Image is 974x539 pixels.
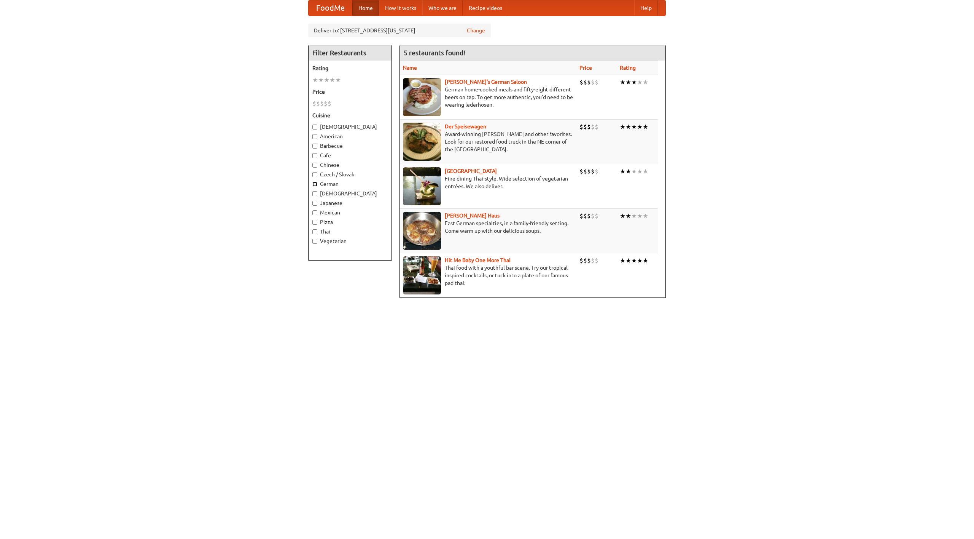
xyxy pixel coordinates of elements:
img: kohlhaus.jpg [403,212,441,250]
li: $ [587,256,591,265]
a: Price [579,65,592,71]
li: ★ [620,78,625,86]
li: $ [595,78,598,86]
div: Deliver to: [STREET_ADDRESS][US_STATE] [308,24,491,37]
input: Vegetarian [312,239,317,244]
input: Thai [312,229,317,234]
input: Barbecue [312,144,317,149]
a: Home [352,0,379,16]
li: ★ [625,212,631,220]
li: $ [591,256,595,265]
li: $ [591,167,595,176]
p: Award-winning [PERSON_NAME] and other favorites. Look for our restored food truck in the NE corne... [403,130,573,153]
input: German [312,182,317,187]
li: ★ [643,256,648,265]
li: $ [579,78,583,86]
li: ★ [335,76,341,84]
li: ★ [631,256,637,265]
label: Cafe [312,152,388,159]
li: ★ [643,167,648,176]
img: babythai.jpg [403,256,441,294]
li: $ [583,256,587,265]
a: Der Speisewagen [445,123,486,130]
li: ★ [637,167,643,176]
li: ★ [620,256,625,265]
a: Help [634,0,658,16]
li: ★ [625,123,631,131]
input: Czech / Slovak [312,172,317,177]
li: ★ [637,78,643,86]
label: Czech / Slovak [312,171,388,178]
input: Cafe [312,153,317,158]
a: Change [467,27,485,34]
li: ★ [631,123,637,131]
li: ★ [620,123,625,131]
li: $ [591,123,595,131]
a: Who we are [422,0,463,16]
li: $ [587,167,591,176]
a: Hit Me Baby One More Thai [445,257,511,263]
li: ★ [643,212,648,220]
label: Vegetarian [312,237,388,245]
li: $ [587,78,591,86]
li: $ [591,78,595,86]
label: Chinese [312,161,388,169]
li: $ [587,123,591,131]
li: $ [312,99,316,108]
li: $ [324,99,328,108]
li: $ [579,212,583,220]
input: Mexican [312,210,317,215]
a: Rating [620,65,636,71]
label: Thai [312,228,388,235]
p: East German specialties, in a family-friendly setting. Come warm up with our delicious soups. [403,219,573,235]
label: [DEMOGRAPHIC_DATA] [312,123,388,131]
li: $ [595,123,598,131]
li: ★ [329,76,335,84]
li: ★ [620,167,625,176]
a: Name [403,65,417,71]
li: $ [316,99,320,108]
p: Fine dining Thai-style. Wide selection of vegetarian entrées. We also deliver. [403,175,573,190]
label: [DEMOGRAPHIC_DATA] [312,190,388,197]
label: German [312,180,388,188]
h4: Filter Restaurants [309,45,392,61]
a: [PERSON_NAME] Haus [445,213,500,219]
li: ★ [631,78,637,86]
ng-pluralize: 5 restaurants found! [404,49,465,56]
li: ★ [620,212,625,220]
li: $ [579,123,583,131]
a: [PERSON_NAME]'s German Saloon [445,79,527,85]
h5: Price [312,88,388,96]
li: $ [579,256,583,265]
li: $ [595,256,598,265]
input: American [312,134,317,139]
li: ★ [637,212,643,220]
a: [GEOGRAPHIC_DATA] [445,168,497,174]
li: ★ [631,167,637,176]
li: ★ [625,167,631,176]
h5: Rating [312,64,388,72]
li: $ [591,212,595,220]
h5: Cuisine [312,112,388,119]
li: $ [583,78,587,86]
input: Pizza [312,220,317,225]
label: Japanese [312,199,388,207]
li: $ [587,212,591,220]
input: Chinese [312,163,317,168]
li: ★ [324,76,329,84]
label: Barbecue [312,142,388,150]
li: ★ [637,123,643,131]
a: FoodMe [309,0,352,16]
li: $ [583,167,587,176]
input: Japanese [312,201,317,206]
li: ★ [625,256,631,265]
li: $ [320,99,324,108]
p: German home-cooked meals and fifty-eight different beers on tap. To get more authentic, you'd nee... [403,86,573,109]
li: $ [583,123,587,131]
li: $ [583,212,587,220]
img: esthers.jpg [403,78,441,116]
